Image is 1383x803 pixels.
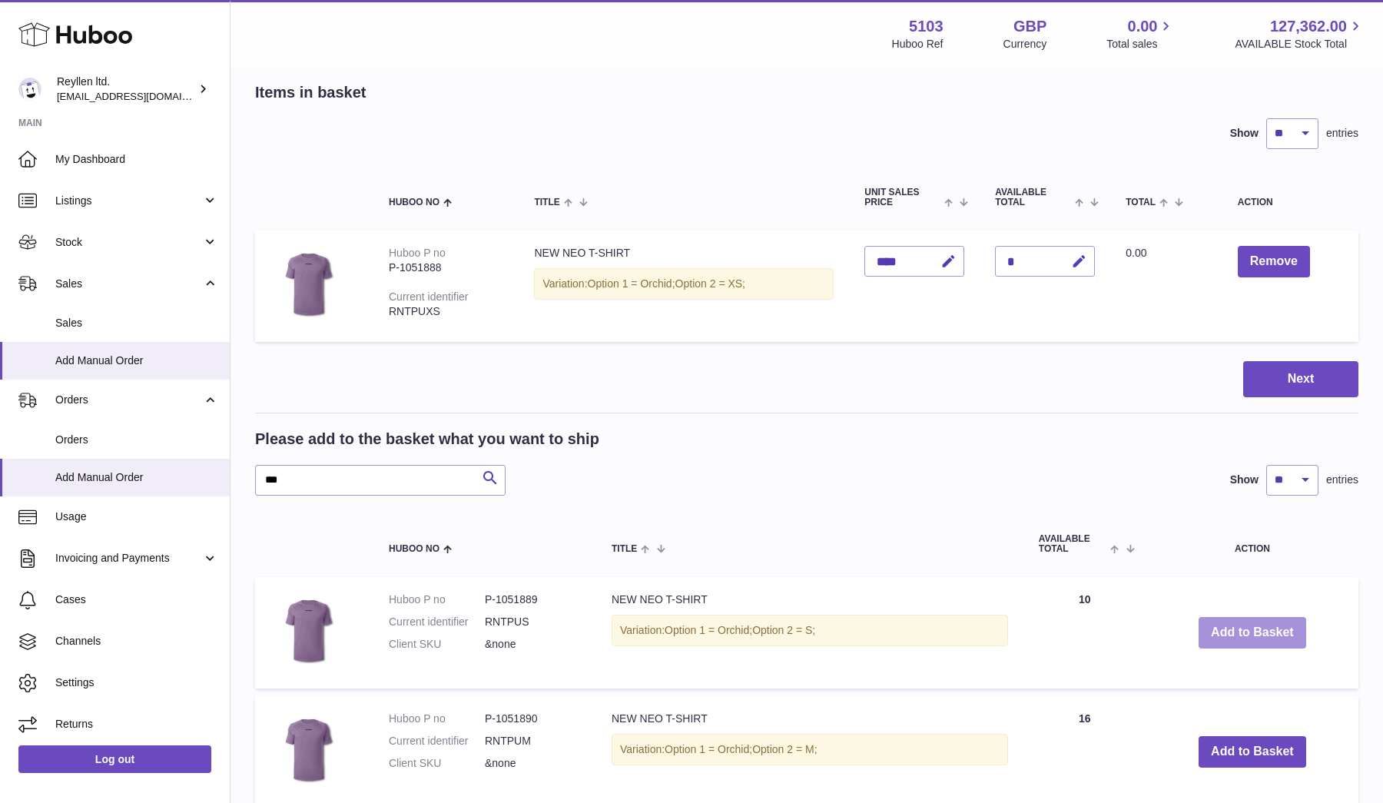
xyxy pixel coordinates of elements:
[57,75,195,104] div: Reyllen ltd.
[1199,617,1306,649] button: Add to Basket
[389,197,439,207] span: Huboo no
[485,756,581,771] dd: &none
[485,637,581,652] dd: &none
[55,277,202,291] span: Sales
[1106,37,1175,51] span: Total sales
[1126,197,1156,207] span: Total
[55,675,218,690] span: Settings
[612,734,1008,765] div: Variation:
[255,82,366,103] h2: Items in basket
[389,756,485,771] dt: Client SKU
[1235,37,1365,51] span: AVAILABLE Stock Total
[588,277,675,290] span: Option 1 = Orchid;
[270,712,347,788] img: NEW NEO T-SHIRT
[1126,247,1146,259] span: 0.00
[1013,16,1046,37] strong: GBP
[485,592,581,607] dd: P-1051889
[389,290,469,303] div: Current identifier
[519,231,849,342] td: NEW NEO T-SHIRT
[665,624,752,636] span: Option 1 = Orchid;
[612,544,637,554] span: Title
[909,16,944,37] strong: 5103
[57,90,226,102] span: [EMAIL_ADDRESS][DOMAIN_NAME]
[389,247,446,259] div: Huboo P no
[389,734,485,748] dt: Current identifier
[892,37,944,51] div: Huboo Ref
[675,277,745,290] span: Option 2 = XS;
[389,544,439,554] span: Huboo no
[1106,16,1175,51] a: 0.00 Total sales
[55,316,218,330] span: Sales
[485,615,581,629] dd: RNTPUS
[485,712,581,726] dd: P-1051890
[389,304,503,319] div: RNTPUXS
[1003,37,1047,51] div: Currency
[18,78,41,101] img: reyllen@reyllen.com
[1326,473,1358,487] span: entries
[995,187,1071,207] span: AVAILABLE Total
[1230,126,1259,141] label: Show
[534,268,834,300] div: Variation:
[389,592,485,607] dt: Huboo P no
[55,592,218,607] span: Cases
[1023,577,1146,689] td: 10
[1243,361,1358,397] button: Next
[389,260,503,275] div: P-1051888
[1128,16,1158,37] span: 0.00
[55,194,202,208] span: Listings
[1270,16,1347,37] span: 127,362.00
[1039,534,1107,554] span: AVAILABLE Total
[1146,519,1358,569] th: Action
[1326,126,1358,141] span: entries
[18,745,211,773] a: Log out
[55,433,218,447] span: Orders
[55,509,218,524] span: Usage
[55,393,202,407] span: Orders
[270,592,347,669] img: NEW NEO T-SHIRT
[612,615,1008,646] div: Variation:
[1199,736,1306,768] button: Add to Basket
[864,187,940,207] span: Unit Sales Price
[534,197,559,207] span: Title
[1238,246,1310,277] button: Remove
[55,353,218,368] span: Add Manual Order
[1230,473,1259,487] label: Show
[1238,197,1343,207] div: Action
[55,235,202,250] span: Stock
[389,615,485,629] dt: Current identifier
[389,712,485,726] dt: Huboo P no
[255,429,599,450] h2: Please add to the basket what you want to ship
[55,152,218,167] span: My Dashboard
[55,551,202,566] span: Invoicing and Payments
[752,743,817,755] span: Option 2 = M;
[596,577,1023,689] td: NEW NEO T-SHIRT
[270,246,347,323] img: NEW NEO T-SHIRT
[55,470,218,485] span: Add Manual Order
[1235,16,1365,51] a: 127,362.00 AVAILABLE Stock Total
[752,624,815,636] span: Option 2 = S;
[665,743,752,755] span: Option 1 = Orchid;
[485,734,581,748] dd: RNTPUM
[55,717,218,732] span: Returns
[389,637,485,652] dt: Client SKU
[55,634,218,649] span: Channels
